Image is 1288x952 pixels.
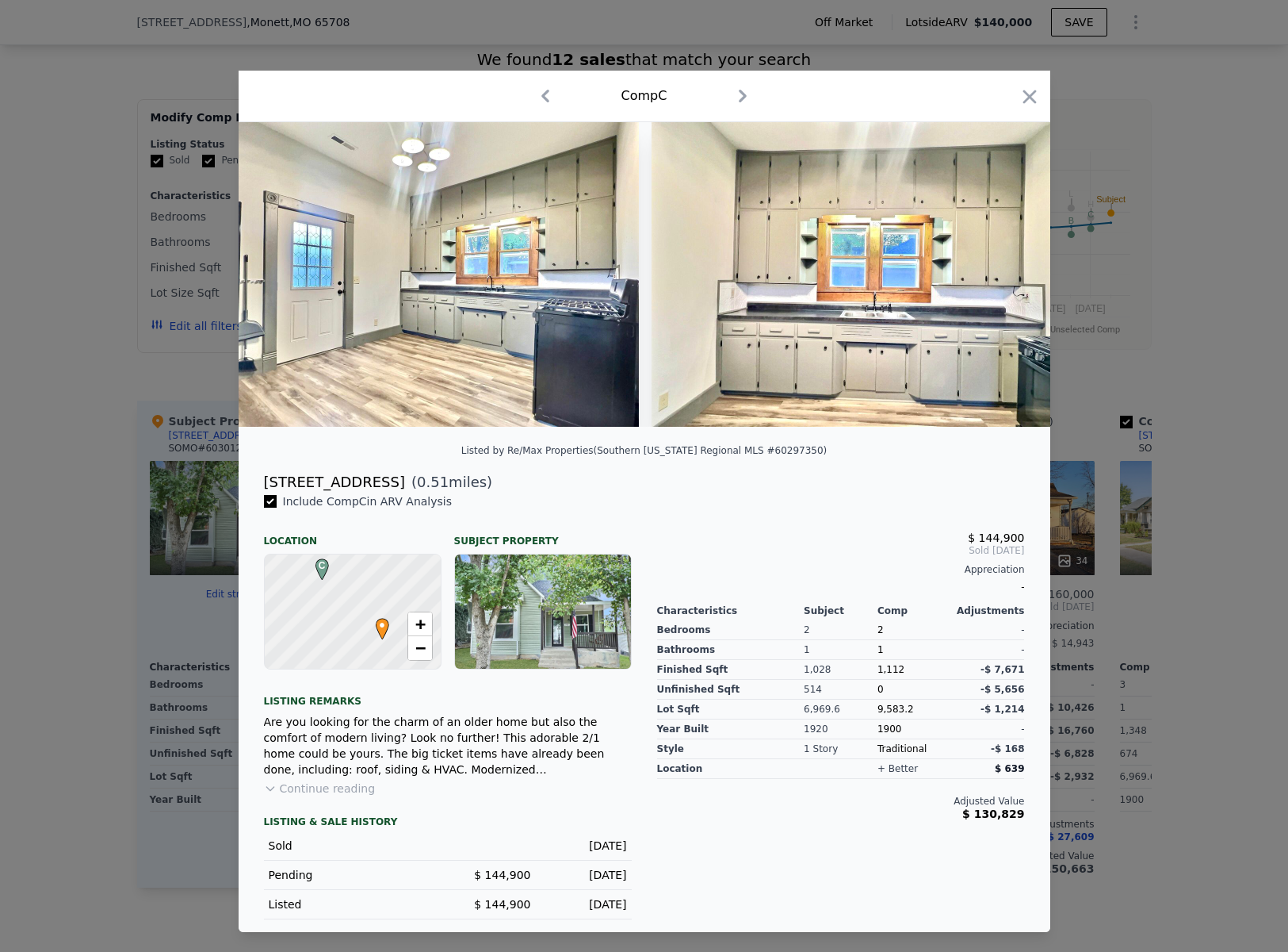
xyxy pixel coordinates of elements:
div: Bathrooms [657,640,805,660]
div: Finished Sqft [657,660,805,680]
div: Year Built [657,720,805,739]
div: Listed by Re/Max Properties (Southern [US_STATE] Regional MLS #60297350) [461,445,827,456]
div: [DATE] [544,896,627,912]
div: 1 [877,640,951,660]
div: Appreciation [657,563,1025,576]
span: 0.51 [417,474,449,490]
div: 1 Story [804,739,877,759]
img: Property Img [652,122,1057,427]
span: Include Comp C in ARV Analysis [277,495,459,508]
span: 9,583.2 [877,704,914,715]
span: $ 130,829 [962,808,1024,820]
div: Style [657,739,805,759]
div: 1900 [877,720,951,739]
div: Traditional [877,739,951,759]
div: Location [264,522,441,547]
span: $ 144,900 [474,898,530,911]
div: Bedrooms [657,620,805,640]
span: 1,112 [877,664,904,675]
div: 514 [804,680,877,700]
span: C [311,559,333,573]
div: Listed [269,896,435,912]
div: 2 [804,620,877,640]
span: -$ 5,656 [980,684,1024,695]
div: - [951,620,1025,640]
span: $ 144,900 [968,532,1024,544]
span: 0 [877,684,884,695]
div: Characteristics [657,605,805,617]
span: $ 144,900 [474,869,530,881]
span: • [372,613,393,637]
span: $ 639 [995,763,1025,774]
span: -$ 7,671 [980,664,1024,675]
button: Continue reading [264,781,376,797]
div: Subject Property [454,522,632,547]
div: Lot Sqft [657,700,805,720]
div: Pending [269,867,435,883]
span: 2 [877,624,884,635]
div: [DATE] [544,867,627,883]
div: Comp C [621,86,667,106]
div: Adjustments [951,605,1025,617]
span: Sold [DATE] [657,544,1025,557]
span: − [415,638,425,658]
a: Zoom out [408,636,432,660]
div: [DATE] [544,838,627,854]
div: + better [877,762,918,775]
div: • [372,618,381,628]
div: Adjusted Value [657,795,1025,808]
div: - [657,576,1025,598]
div: LISTING & SALE HISTORY [264,816,632,831]
div: C [311,559,321,568]
div: Comp [877,605,951,617]
span: -$ 1,214 [980,704,1024,715]
span: ( miles) [405,471,492,493]
img: Property Img [233,122,639,427]
div: 6,969.6 [804,700,877,720]
div: location [657,759,805,779]
div: Unfinished Sqft [657,680,805,700]
div: Listing remarks [264,682,632,708]
div: - [951,720,1025,739]
div: Are you looking for the charm of an older home but also the comfort of modern living? Look no fur... [264,714,632,777]
a: Zoom in [408,612,432,636]
span: -$ 168 [991,743,1025,754]
div: 1 [804,640,877,660]
span: + [415,614,425,634]
div: Sold [269,838,435,854]
div: 1920 [804,720,877,739]
div: Subject [804,605,877,617]
div: [STREET_ADDRESS] [264,471,405,493]
div: 1,028 [804,660,877,680]
div: - [951,640,1025,660]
